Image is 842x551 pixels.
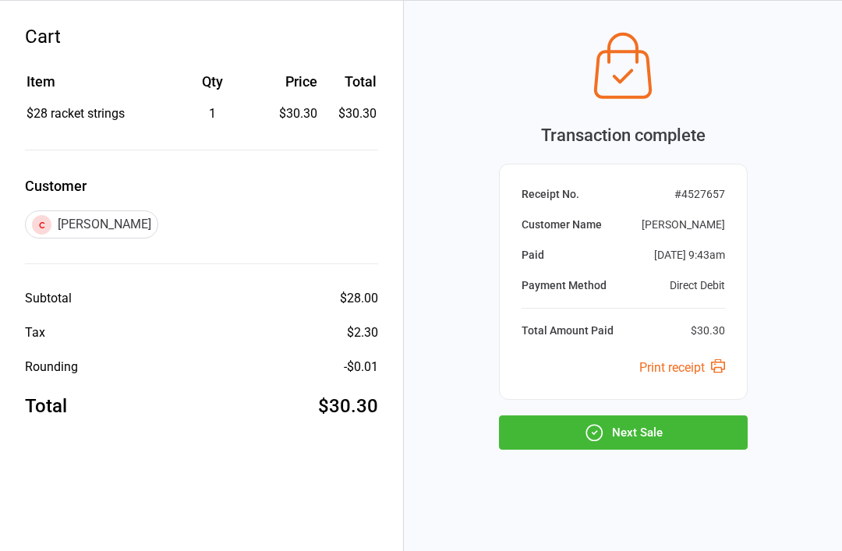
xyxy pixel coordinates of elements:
[499,122,748,148] div: Transaction complete
[165,71,262,103] th: Qty
[674,186,725,203] div: # 4527657
[324,71,377,103] th: Total
[642,217,725,233] div: [PERSON_NAME]
[165,104,262,123] div: 1
[691,323,725,339] div: $30.30
[27,106,125,121] span: $28 racket strings
[654,247,725,263] div: [DATE] 9:43am
[25,23,378,51] div: Cart
[522,186,579,203] div: Receipt No.
[25,289,72,308] div: Subtotal
[25,392,67,420] div: Total
[25,175,378,196] label: Customer
[639,360,725,375] a: Print receipt
[522,277,607,294] div: Payment Method
[344,358,378,376] div: -$0.01
[25,323,45,342] div: Tax
[522,323,614,339] div: Total Amount Paid
[499,415,748,450] button: Next Sale
[340,289,378,308] div: $28.00
[25,210,158,238] div: [PERSON_NAME]
[347,323,378,342] div: $2.30
[27,71,163,103] th: Item
[263,104,317,123] div: $30.30
[522,217,602,233] div: Customer Name
[324,104,377,123] td: $30.30
[670,277,725,294] div: Direct Debit
[263,71,317,92] div: Price
[522,247,544,263] div: Paid
[318,392,378,420] div: $30.30
[25,358,78,376] div: Rounding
